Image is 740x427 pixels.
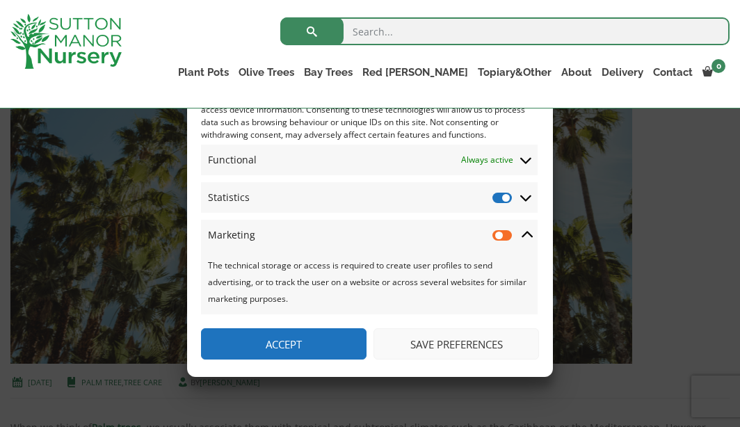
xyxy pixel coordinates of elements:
button: Save preferences [373,328,539,360]
a: About [556,63,597,82]
a: Red [PERSON_NAME] [357,63,473,82]
button: Accept [201,328,367,360]
img: logo [10,14,122,69]
span: 0 [711,59,725,73]
a: Contact [648,63,698,82]
a: 0 [698,63,730,82]
span: Functional [208,152,257,168]
summary: Functional Always active [201,145,538,175]
a: Bay Trees [299,63,357,82]
span: The technical storage or access is required to create user profiles to send advertising, or to tr... [208,259,526,305]
input: Search... [280,17,730,45]
span: Marketing [208,227,255,243]
div: To provide the best experiences, we use technologies like cookies to store and/or access device i... [201,91,538,141]
span: Statistics [208,189,250,206]
summary: Marketing [201,220,538,250]
summary: Statistics [201,182,538,213]
a: Topiary&Other [473,63,556,82]
a: Plant Pots [173,63,234,82]
span: Always active [461,152,513,168]
a: Olive Trees [234,63,299,82]
a: Delivery [597,63,648,82]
